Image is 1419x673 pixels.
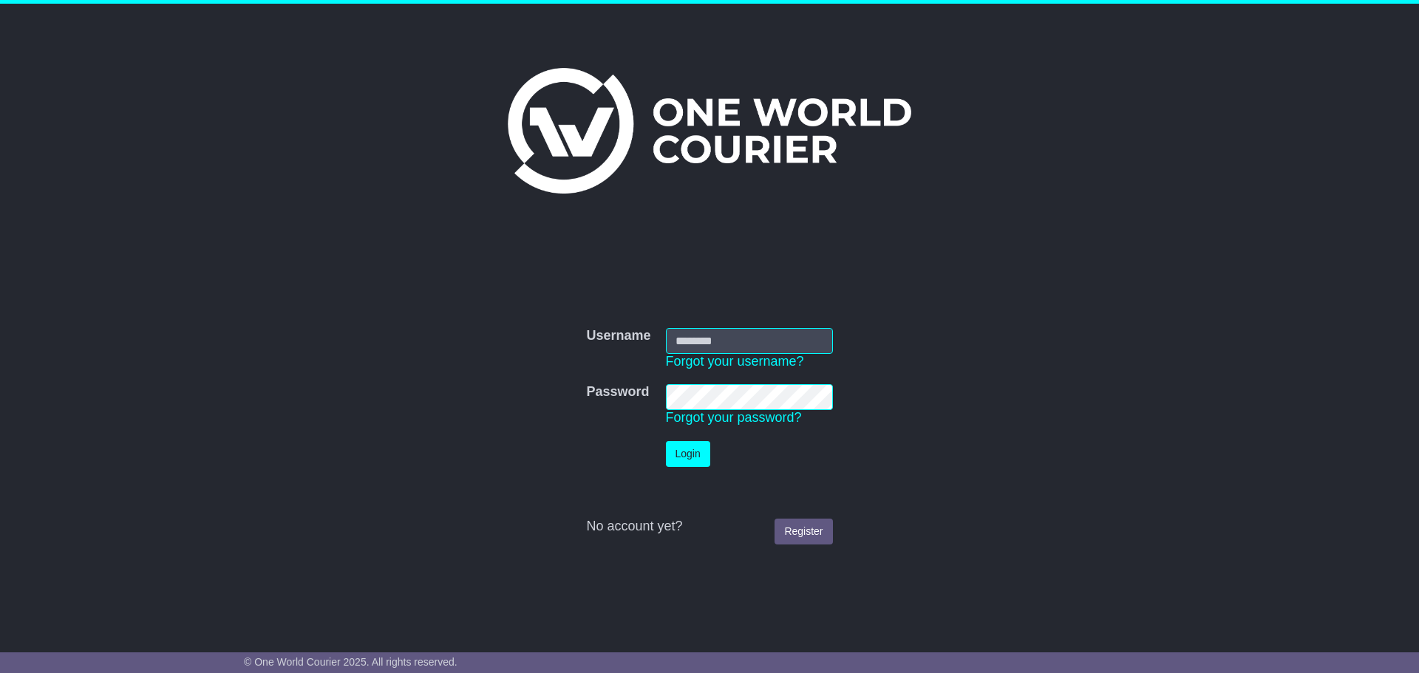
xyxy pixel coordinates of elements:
label: Password [586,384,649,400]
a: Forgot your username? [666,354,804,369]
div: No account yet? [586,519,832,535]
img: One World [508,68,911,194]
label: Username [586,328,650,344]
a: Register [775,519,832,544]
span: © One World Courier 2025. All rights reserved. [244,656,457,668]
a: Forgot your password? [666,410,802,425]
button: Login [666,441,710,467]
